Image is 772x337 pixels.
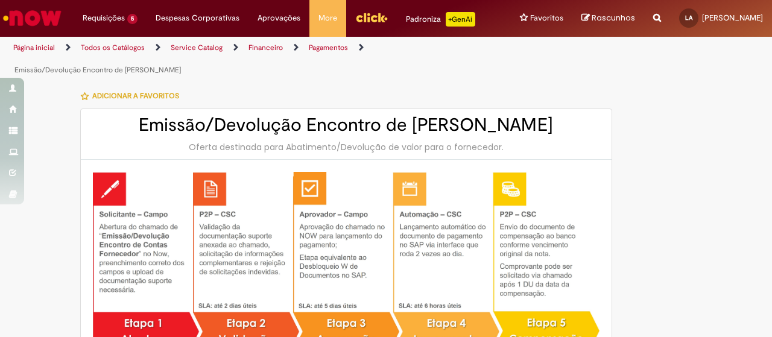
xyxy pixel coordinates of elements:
img: click_logo_yellow_360x200.png [355,8,388,27]
span: Requisições [83,12,125,24]
p: +GenAi [446,12,475,27]
span: More [318,12,337,24]
a: Financeiro [248,43,283,52]
span: Despesas Corporativas [156,12,239,24]
a: Emissão/Devolução Encontro de [PERSON_NAME] [14,65,181,75]
a: Página inicial [13,43,55,52]
a: Pagamentos [309,43,348,52]
span: 5 [127,14,138,24]
span: Favoritos [530,12,563,24]
div: Oferta destinada para Abatimento/Devolução de valor para o fornecedor. [93,141,600,153]
span: LA [685,14,692,22]
img: ServiceNow [1,6,63,30]
div: Padroniza [406,12,475,27]
ul: Trilhas de página [9,37,505,81]
button: Adicionar a Favoritos [80,83,186,109]
span: Aprovações [258,12,300,24]
h2: Emissão/Devolução Encontro de [PERSON_NAME] [93,115,600,135]
span: [PERSON_NAME] [702,13,763,23]
span: Adicionar a Favoritos [92,91,179,101]
span: Rascunhos [592,12,635,24]
a: Todos os Catálogos [81,43,145,52]
a: Rascunhos [581,13,635,24]
a: Service Catalog [171,43,223,52]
